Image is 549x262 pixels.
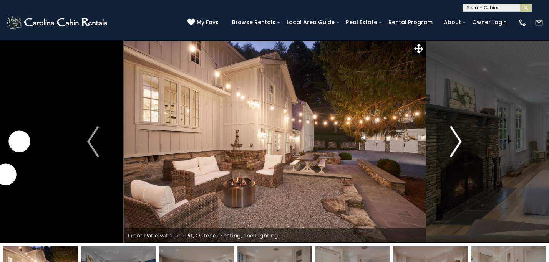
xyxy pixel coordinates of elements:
[228,16,279,28] a: Browse Rentals
[342,16,381,28] a: Real Estate
[518,18,527,27] img: phone-regular-white.png
[124,228,426,243] div: Front Patio with Fire Pit, Outdoor Seating, and Lighting
[283,16,338,28] a: Local Area Guide
[187,18,221,27] a: My Favs
[535,18,543,27] img: mail-regular-white.png
[6,15,109,30] img: White-1-2.png
[87,126,99,157] img: arrow
[440,16,465,28] a: About
[468,16,511,28] a: Owner Login
[62,40,124,243] button: Previous
[425,40,487,243] button: Next
[450,126,462,157] img: arrow
[385,16,436,28] a: Rental Program
[197,18,219,26] span: My Favs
